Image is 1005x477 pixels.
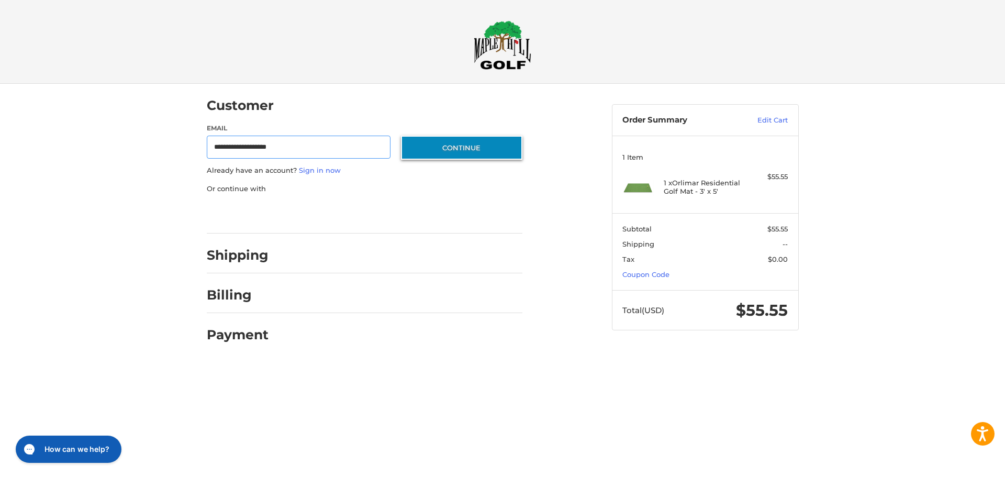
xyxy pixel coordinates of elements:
[207,124,391,133] label: Email
[767,225,788,233] span: $55.55
[207,165,522,176] p: Already have an account?
[207,327,269,343] h2: Payment
[783,240,788,248] span: --
[207,97,274,114] h2: Customer
[381,204,459,223] iframe: PayPal-venmo
[203,204,282,223] iframe: PayPal-paypal
[622,305,664,315] span: Total (USD)
[622,225,652,233] span: Subtotal
[299,166,341,174] a: Sign in now
[401,136,522,160] button: Continue
[622,240,654,248] span: Shipping
[292,204,371,223] iframe: PayPal-paylater
[10,432,125,467] iframe: Gorgias live chat messenger
[664,179,744,196] h4: 1 x Orlimar Residential Golf Mat - 3' x 5'
[746,172,788,182] div: $55.55
[207,184,522,194] p: Or continue with
[622,153,788,161] h3: 1 Item
[622,270,669,279] a: Coupon Code
[207,247,269,263] h2: Shipping
[474,20,531,70] img: Maple Hill Golf
[768,255,788,263] span: $0.00
[622,115,735,126] h3: Order Summary
[622,255,634,263] span: Tax
[735,115,788,126] a: Edit Cart
[207,287,268,303] h2: Billing
[736,301,788,320] span: $55.55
